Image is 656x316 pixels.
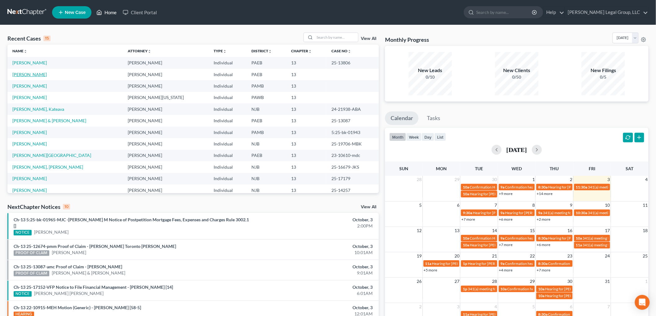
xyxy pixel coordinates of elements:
[65,10,86,15] span: New Case
[12,153,91,158] a: [PERSON_NAME][GEOGRAPHIC_DATA]
[463,210,472,215] span: 9:30a
[492,176,498,183] span: 30
[463,261,467,266] span: 1p
[389,133,406,141] button: month
[286,69,326,80] td: 13
[63,204,70,210] div: 10
[286,57,326,68] td: 13
[326,184,379,196] td: 25-14257
[209,173,246,184] td: Individual
[123,138,209,149] td: [PERSON_NAME]
[570,201,573,209] span: 9
[361,37,376,41] a: View All
[576,185,587,189] span: 11:30a
[257,243,373,249] div: October, 3
[419,201,423,209] span: 5
[605,252,611,260] span: 24
[34,229,69,235] a: [PERSON_NAME]
[93,7,120,18] a: Home
[286,92,326,103] td: 13
[246,173,286,184] td: NJB
[463,192,469,196] span: 10a
[475,166,483,171] span: Tue
[246,80,286,92] td: PAMB
[494,303,498,310] span: 4
[421,111,446,125] a: Tasks
[532,201,535,209] span: 8
[463,287,467,291] span: 1p
[499,242,513,247] a: +7 more
[246,161,286,173] td: NJB
[538,185,547,189] span: 8:30a
[14,230,32,236] div: NOTICE
[52,270,126,276] a: [PERSON_NAME] & [PERSON_NAME]
[548,185,596,189] span: Hearing for [PERSON_NAME]
[605,278,611,285] span: 31
[348,50,351,53] i: unfold_more
[538,210,542,215] span: 9a
[645,278,649,285] span: 1
[123,57,209,68] td: [PERSON_NAME]
[14,244,176,249] a: Ch-13 25-12674-pmm Proof of Claim - [PERSON_NAME] Toronto [PERSON_NAME]
[537,268,550,272] a: +7 more
[385,111,419,125] a: Calendar
[468,287,561,291] span: 341(a) meeting for [PERSON_NAME] & [PERSON_NAME]
[548,236,626,240] span: Hearing for [PERSON_NAME] [PERSON_NAME]
[286,80,326,92] td: 13
[257,290,373,297] div: 6:01AM
[499,268,513,272] a: +4 more
[315,33,358,42] input: Search by name...
[12,176,47,181] a: [PERSON_NAME]
[543,7,564,18] a: Help
[123,103,209,115] td: [PERSON_NAME]
[12,83,47,89] a: [PERSON_NAME]
[257,284,373,290] div: October, 3
[14,250,49,256] div: PROOF OF CLAIM
[12,164,83,170] a: [PERSON_NAME], [PERSON_NAME]
[567,278,573,285] span: 30
[576,236,582,240] span: 10a
[499,191,513,196] a: +9 more
[645,176,649,183] span: 4
[326,57,379,68] td: 25-13806
[286,184,326,196] td: 13
[286,127,326,138] td: 13
[501,236,505,240] span: 9a
[12,130,47,135] a: [PERSON_NAME]
[7,35,51,42] div: Recent Cases
[209,184,246,196] td: Individual
[12,49,27,53] a: Nameunfold_more
[286,150,326,161] td: 13
[425,261,432,266] span: 11a
[470,185,541,189] span: Confirmation Hearing for [PERSON_NAME]
[257,264,373,270] div: October, 3
[626,166,634,171] span: Sat
[492,227,498,234] span: 14
[123,150,209,161] td: [PERSON_NAME]
[422,133,434,141] button: day
[12,118,86,123] a: [PERSON_NAME] & [PERSON_NAME]
[432,261,481,266] span: Hearing for [PERSON_NAME]
[538,287,544,291] span: 10a
[246,92,286,103] td: PAWB
[473,210,521,215] span: Hearing for [PERSON_NAME]
[470,192,518,196] span: Hearing for [PERSON_NAME]
[257,305,373,311] div: October, 3
[607,176,611,183] span: 3
[454,278,460,285] span: 27
[409,67,452,74] div: New Leads
[505,185,576,189] span: Confirmation hearing for [PERSON_NAME]
[416,227,423,234] span: 12
[286,103,326,115] td: 13
[326,103,379,115] td: 24-21938-ABA
[476,6,533,18] input: Search by name...
[246,57,286,68] td: PAEB
[543,210,603,215] span: 341(a) meeting for [PERSON_NAME]
[209,92,246,103] td: Individual
[492,252,498,260] span: 21
[52,249,86,256] a: [PERSON_NAME]
[545,287,593,291] span: Hearing for [PERSON_NAME]
[123,161,209,173] td: [PERSON_NAME]
[570,176,573,183] span: 2
[123,184,209,196] td: [PERSON_NAME]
